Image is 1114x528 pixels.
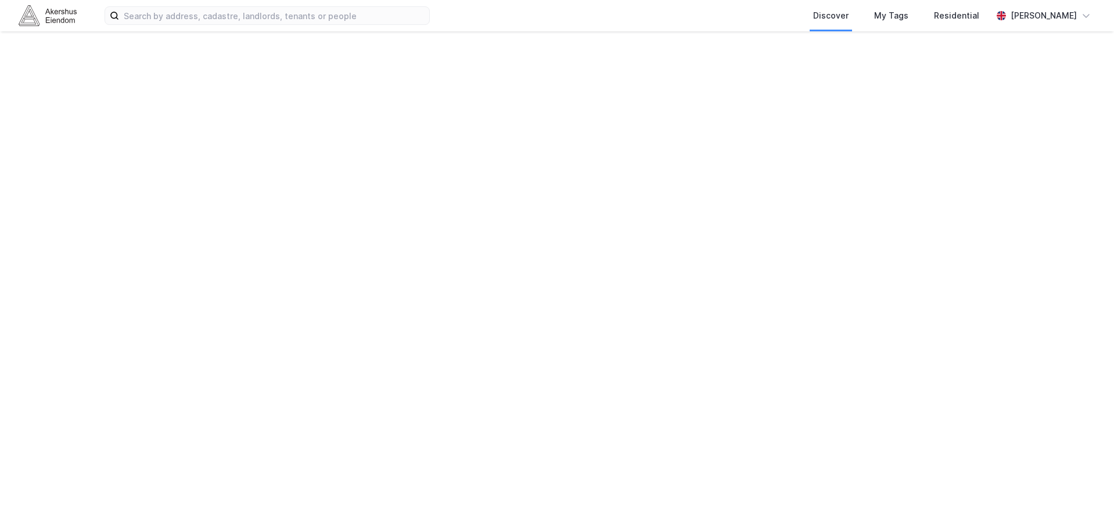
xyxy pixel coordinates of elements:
[874,9,908,23] div: My Tags
[1056,472,1114,528] iframe: Chat Widget
[813,9,849,23] div: Discover
[19,5,77,26] img: akershus-eiendom-logo.9091f326c980b4bce74ccdd9f866810c.svg
[119,7,429,24] input: Search by address, cadastre, landlords, tenants or people
[934,9,979,23] div: Residential
[1011,9,1077,23] div: [PERSON_NAME]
